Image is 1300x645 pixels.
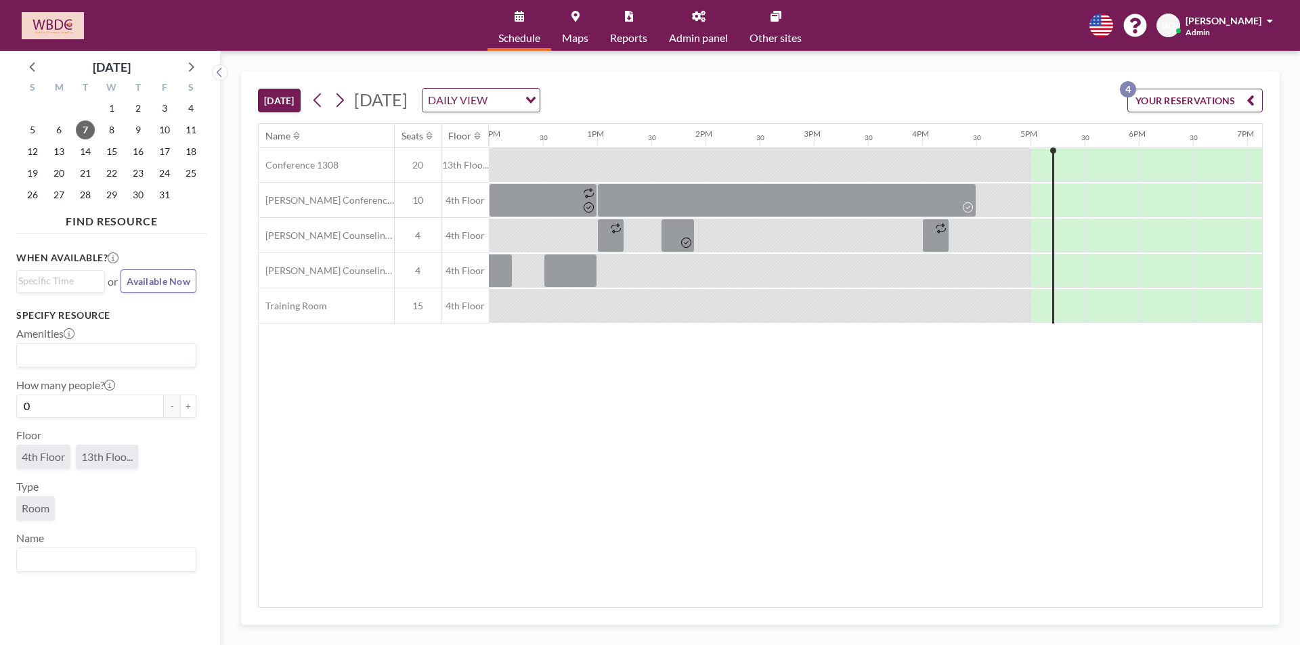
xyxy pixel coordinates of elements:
[177,80,204,97] div: S
[259,159,339,171] span: Conference 1308
[23,185,42,204] span: Sunday, October 26, 2025
[181,120,200,139] span: Saturday, October 11, 2025
[151,80,177,97] div: F
[18,347,188,364] input: Search for option
[1127,89,1263,112] button: YOUR RESERVATIONS4
[76,164,95,183] span: Tuesday, October 21, 2025
[1120,81,1136,97] p: 4
[181,99,200,118] span: Saturday, October 4, 2025
[102,185,121,204] span: Wednesday, October 29, 2025
[258,89,301,112] button: [DATE]
[395,229,441,242] span: 4
[259,300,327,312] span: Training Room
[108,275,118,288] span: or
[81,450,133,463] span: 13th Floo...
[181,142,200,161] span: Saturday, October 18, 2025
[18,551,188,569] input: Search for option
[125,80,151,97] div: T
[441,229,489,242] span: 4th Floor
[395,159,441,171] span: 20
[49,120,68,139] span: Monday, October 6, 2025
[1186,15,1261,26] span: [PERSON_NAME]
[422,89,540,112] div: Search for option
[16,531,44,545] label: Name
[180,395,196,418] button: +
[16,209,207,228] h4: FIND RESOURCE
[76,120,95,139] span: Tuesday, October 7, 2025
[265,130,290,142] div: Name
[155,120,174,139] span: Friday, October 10, 2025
[18,273,97,288] input: Search for option
[402,130,423,142] div: Seats
[441,159,489,171] span: 13th Floo...
[129,142,148,161] span: Thursday, October 16, 2025
[121,269,196,293] button: Available Now
[23,120,42,139] span: Sunday, October 5, 2025
[756,133,764,142] div: 30
[669,32,728,43] span: Admin panel
[259,265,394,277] span: [PERSON_NAME] Counseling Room
[395,265,441,277] span: 4
[1162,20,1175,32] span: BO
[76,142,95,161] span: Tuesday, October 14, 2025
[16,480,39,493] label: Type
[354,89,408,110] span: [DATE]
[22,502,49,514] span: Room
[72,80,99,97] div: T
[155,185,174,204] span: Friday, October 31, 2025
[16,428,41,442] label: Floor
[76,185,95,204] span: Tuesday, October 28, 2025
[129,120,148,139] span: Thursday, October 9, 2025
[587,129,604,139] div: 1PM
[155,142,174,161] span: Friday, October 17, 2025
[441,265,489,277] span: 4th Floor
[1020,129,1037,139] div: 5PM
[648,133,656,142] div: 30
[99,80,125,97] div: W
[17,344,196,367] div: Search for option
[441,300,489,312] span: 4th Floor
[16,378,115,392] label: How many people?
[804,129,821,139] div: 3PM
[498,32,540,43] span: Schedule
[448,130,471,142] div: Floor
[102,142,121,161] span: Wednesday, October 15, 2025
[49,185,68,204] span: Monday, October 27, 2025
[259,194,394,206] span: [PERSON_NAME] Conference Room
[425,91,490,109] span: DAILY VIEW
[23,164,42,183] span: Sunday, October 19, 2025
[22,450,65,463] span: 4th Floor
[1129,129,1146,139] div: 6PM
[102,99,121,118] span: Wednesday, October 1, 2025
[16,309,196,321] h3: Specify resource
[155,99,174,118] span: Friday, October 3, 2025
[16,327,74,340] label: Amenities
[562,32,588,43] span: Maps
[23,142,42,161] span: Sunday, October 12, 2025
[395,194,441,206] span: 10
[155,164,174,183] span: Friday, October 24, 2025
[129,164,148,183] span: Thursday, October 23, 2025
[49,164,68,183] span: Monday, October 20, 2025
[610,32,647,43] span: Reports
[750,32,802,43] span: Other sites
[395,300,441,312] span: 15
[164,395,180,418] button: -
[1186,27,1210,37] span: Admin
[973,133,981,142] div: 30
[1237,129,1254,139] div: 7PM
[492,91,517,109] input: Search for option
[20,80,46,97] div: S
[22,12,84,39] img: organization-logo
[259,229,394,242] span: [PERSON_NAME] Counseling Room
[102,164,121,183] span: Wednesday, October 22, 2025
[1081,133,1089,142] div: 30
[540,133,548,142] div: 30
[912,129,929,139] div: 4PM
[102,120,121,139] span: Wednesday, October 8, 2025
[129,99,148,118] span: Thursday, October 2, 2025
[17,271,104,291] div: Search for option
[441,194,489,206] span: 4th Floor
[93,58,131,76] div: [DATE]
[479,129,500,139] div: 12PM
